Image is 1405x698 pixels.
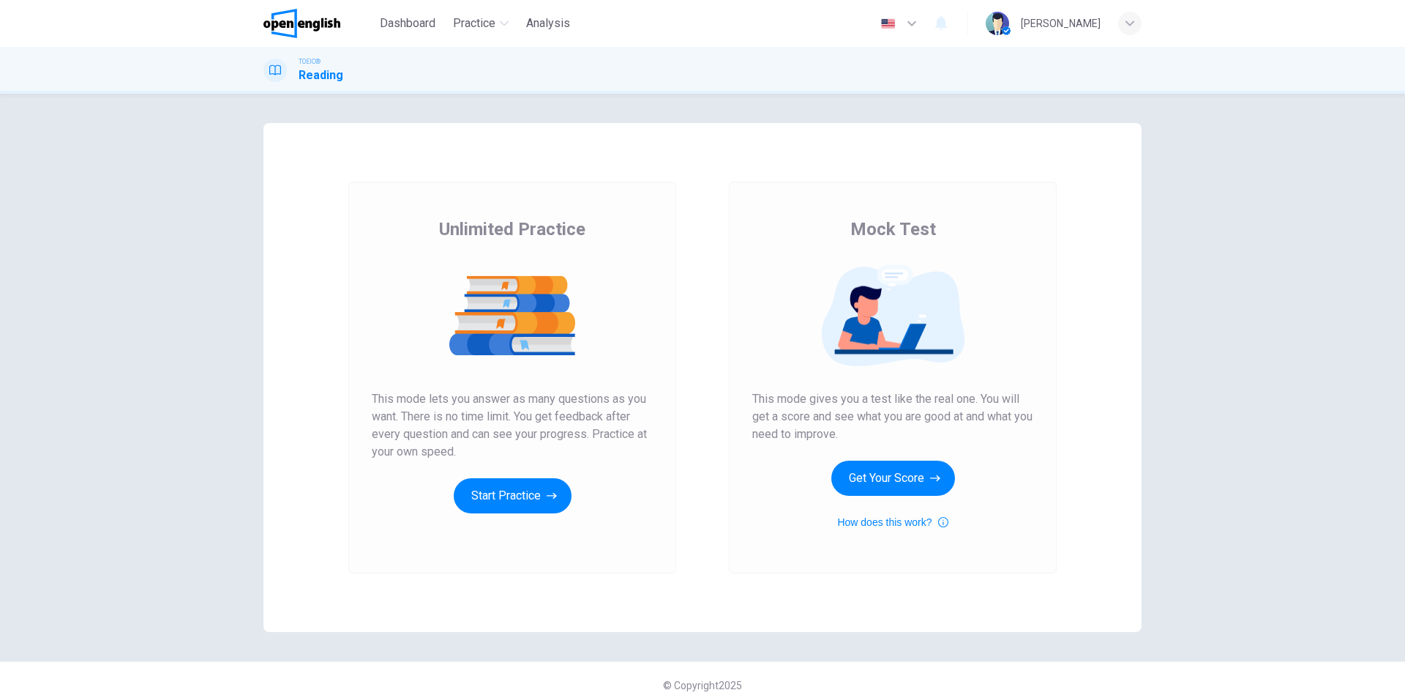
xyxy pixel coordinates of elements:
[520,10,576,37] button: Analysis
[374,10,441,37] button: Dashboard
[263,9,340,38] img: OpenEnglish logo
[299,67,343,84] h1: Reading
[526,15,570,32] span: Analysis
[299,56,321,67] span: TOEIC®
[663,680,742,691] span: © Copyright 2025
[372,390,653,461] span: This mode lets you answer as many questions as you want. There is no time limit. You get feedback...
[454,478,572,513] button: Start Practice
[447,10,514,37] button: Practice
[879,18,897,29] img: en
[837,513,948,531] button: How does this work?
[380,15,435,32] span: Dashboard
[752,390,1033,443] span: This mode gives you a test like the real one. You will get a score and see what you are good at a...
[831,461,955,496] button: Get Your Score
[453,15,495,32] span: Practice
[439,218,585,241] span: Unlimited Practice
[850,218,936,241] span: Mock Test
[263,9,374,38] a: OpenEnglish logo
[1021,15,1101,32] div: [PERSON_NAME]
[986,12,1009,35] img: Profile picture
